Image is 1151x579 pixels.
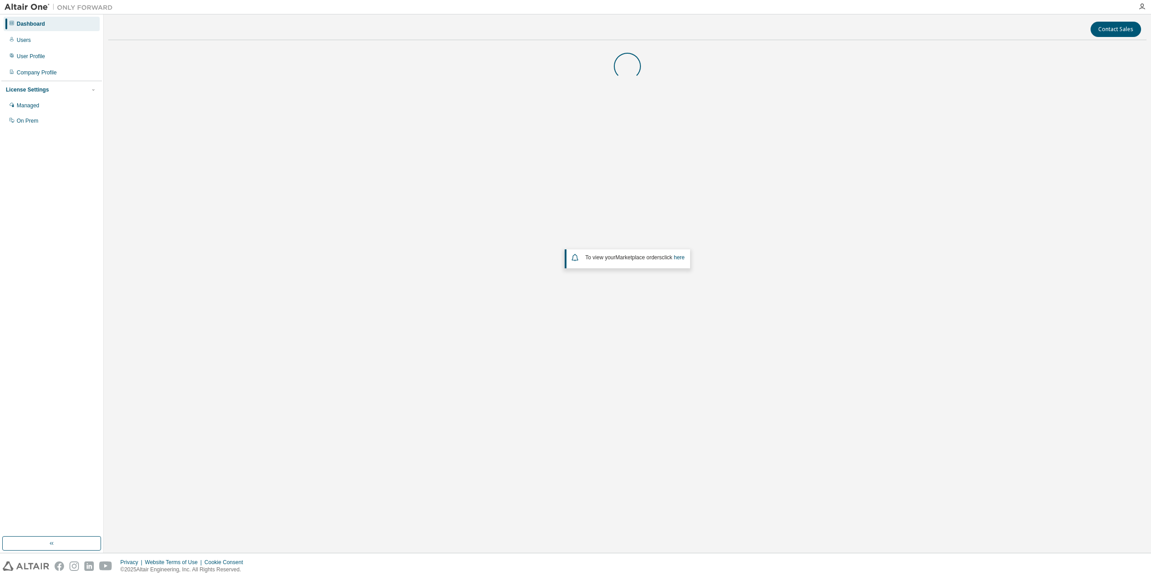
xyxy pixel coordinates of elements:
div: Cookie Consent [204,559,248,566]
img: altair_logo.svg [3,561,49,571]
div: Dashboard [17,20,45,28]
div: User Profile [17,53,45,60]
div: Company Profile [17,69,57,76]
a: here [674,254,685,261]
img: linkedin.svg [84,561,94,571]
div: Privacy [120,559,145,566]
div: License Settings [6,86,49,93]
p: © 2025 Altair Engineering, Inc. All Rights Reserved. [120,566,249,574]
img: instagram.svg [69,561,79,571]
div: On Prem [17,117,38,124]
div: Users [17,37,31,44]
img: Altair One [5,3,117,12]
div: Managed [17,102,39,109]
img: youtube.svg [99,561,112,571]
img: facebook.svg [55,561,64,571]
div: Website Terms of Use [145,559,204,566]
span: To view your click [585,254,685,261]
button: Contact Sales [1091,22,1141,37]
em: Marketplace orders [616,254,662,261]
